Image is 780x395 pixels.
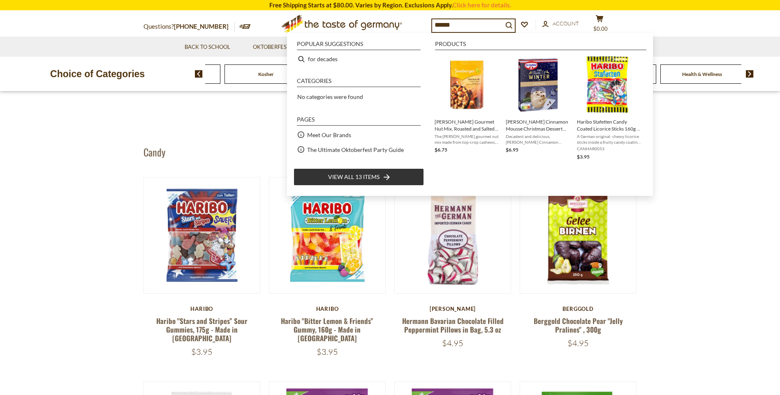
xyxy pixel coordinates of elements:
[431,52,502,164] li: Seeberger Gourmet Nut Mix, Roasted and Salted, Natural Snacks, 150g (5.3oz)
[395,177,511,294] img: Hermann Bavarian Chocolate Filled Peppermint Pillows in Bag, 5.3 oz
[307,130,351,140] a: Meet Our Brands
[506,118,570,132] span: [PERSON_NAME] Cinnamon Mousse Christmas Dessert Mix
[534,316,623,335] a: Berggold Chocolate Pear "Jelly Pralines" , 300g
[577,55,641,161] a: Haribo Stafetten Candy Coated Licorice Sticks 160g - Made in [GEOGRAPHIC_DATA]A German original: ...
[297,93,363,100] span: No categories were found
[588,15,612,35] button: $0.00
[435,41,646,50] li: Products
[253,43,295,52] a: Oktoberfest
[593,25,608,32] span: $0.00
[502,52,574,164] li: Dr. Oetker Cinnamon Mousse Christmas Dessert Mix
[258,71,274,77] a: Kosher
[317,347,338,357] span: $3.95
[567,338,589,348] span: $4.95
[577,118,641,132] span: Haribo Stafetten Candy Coated Licorice Sticks 160g - Made in [GEOGRAPHIC_DATA]
[442,338,463,348] span: $4.95
[156,316,248,344] a: Haribo "Stars and Stripes” Sour Gummies, 175g - Made in [GEOGRAPHIC_DATA]
[281,316,373,344] a: Haribo "Bitter Lemon & Friends” Gummy, 160g - Made in [GEOGRAPHIC_DATA]
[294,168,424,186] li: View all 13 items
[577,133,641,145] span: A German original: chewy licorice sticks inside a fruity candy coating. These "running staffs" (S...
[542,19,579,28] a: Account
[307,145,404,154] a: The Ultimate Oktoberfest Party Guide
[435,55,499,161] a: Seeberger Gourmet Nuts Natural Mix[PERSON_NAME] Gourmet Nut Mix, Roasted and Salted, Natural Snac...
[294,142,424,157] li: The Ultimate Oktoberfest Party Guide
[191,347,213,357] span: $3.95
[394,305,512,312] div: [PERSON_NAME]
[553,20,579,27] span: Account
[195,70,203,78] img: previous arrow
[269,305,386,312] div: Haribo
[144,305,261,312] div: Haribo
[287,33,653,196] div: Instant Search Results
[577,146,641,152] span: CANHAR0053
[144,146,165,158] h1: Candy
[297,41,421,50] li: Popular suggestions
[144,177,260,294] img: Haribo "Stars and Stripes” Sour Gummies, 175g - Made in Germany
[297,78,421,87] li: Categories
[682,71,722,77] a: Health & Wellness
[269,177,386,294] img: Haribo "Bitter Lemon & Friends” Gummy, 160g - Made in Germany
[328,172,380,181] span: View all 13 items
[520,177,636,294] img: Berggold Chocolate Pear "Jelly Pralines" , 300g
[435,147,447,153] span: $6.75
[435,133,499,145] span: The [PERSON_NAME] gourmet nut mix made from top-crop cashews, almonds, peanuts and macadamias. Ge...
[294,52,424,67] li: for decades
[437,55,497,115] img: Seeberger Gourmet Nuts Natural Mix
[174,23,229,30] a: [PHONE_NUMBER]
[453,1,511,9] a: Click here for details.
[520,305,637,312] div: Berggold
[506,147,518,153] span: $6.95
[574,52,645,164] li: Haribo Stafetten Candy Coated Licorice Sticks 160g - Made in Germany
[144,21,235,32] p: Questions?
[435,118,499,132] span: [PERSON_NAME] Gourmet Nut Mix, Roasted and Salted, Natural Snacks, 150g (5.3oz)
[297,117,421,126] li: Pages
[402,316,504,335] a: Hermann Bavarian Chocolate Filled Peppermint Pillows in Bag, 5.3 oz
[185,43,230,52] a: Back to School
[506,133,570,145] span: Decadent and delicious, [PERSON_NAME] Cinnamon Mousse is a special addition to your holiday table...
[746,70,754,78] img: next arrow
[506,55,570,161] a: [PERSON_NAME] Cinnamon Mousse Christmas Dessert MixDecadent and delicious, [PERSON_NAME] Cinnamon...
[577,154,590,160] span: $3.95
[294,127,424,142] li: Meet Our Brands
